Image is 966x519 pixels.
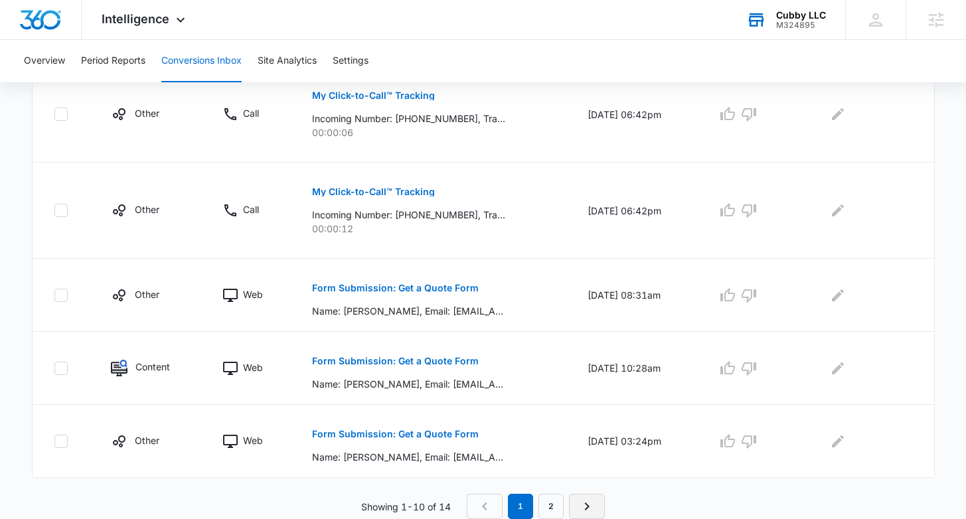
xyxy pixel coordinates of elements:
button: Conversions Inbox [161,40,242,82]
a: Page 2 [538,494,564,519]
p: Call [243,106,259,120]
p: Name: [PERSON_NAME], Email: [EMAIL_ADDRESS][DOMAIN_NAME], Phone: [PHONE_NUMBER], How can we help?... [312,377,505,391]
button: Overview [24,40,65,82]
div: account name [776,10,826,21]
p: 00:00:06 [312,125,556,139]
div: account id [776,21,826,30]
button: Form Submission: Get a Quote Form [312,272,479,304]
nav: Pagination [467,494,605,519]
p: Name: [PERSON_NAME], Email: [EMAIL_ADDRESS][DOMAIN_NAME], Phone: [PHONE_NUMBER], How can we help?... [312,304,505,318]
button: Settings [333,40,368,82]
button: Edit Comments [827,285,848,306]
button: Edit Comments [827,104,848,125]
p: Content [135,360,170,374]
p: Web [243,433,263,447]
p: Call [243,202,259,216]
button: Period Reports [81,40,145,82]
td: [DATE] 03:24pm [572,405,701,478]
p: 00:00:12 [312,222,556,236]
td: [DATE] 06:42pm [572,163,701,259]
p: Form Submission: Get a Quote Form [312,283,479,293]
button: Form Submission: Get a Quote Form [312,418,479,450]
button: Form Submission: Get a Quote Form [312,345,479,377]
p: Other [135,106,159,120]
p: Other [135,287,159,301]
p: Incoming Number: [PHONE_NUMBER], Tracking Number: [PHONE_NUMBER], Ring To: [PHONE_NUMBER], Caller... [312,111,505,125]
button: Edit Comments [827,431,848,452]
em: 1 [508,494,533,519]
button: My Click-to-Call™ Tracking [312,176,435,208]
button: My Click-to-Call™ Tracking [312,80,435,111]
button: Site Analytics [258,40,317,82]
p: Form Submission: Get a Quote Form [312,356,479,366]
td: [DATE] 10:28am [572,332,701,405]
button: Edit Comments [827,358,848,379]
a: Next Page [569,494,605,519]
p: Form Submission: Get a Quote Form [312,429,479,439]
span: Intelligence [102,12,169,26]
p: Other [135,202,159,216]
p: My Click-to-Call™ Tracking [312,91,435,100]
p: Web [243,360,263,374]
p: My Click-to-Call™ Tracking [312,187,435,196]
p: Other [135,433,159,447]
td: [DATE] 08:31am [572,259,701,332]
p: Name: [PERSON_NAME], Email: [EMAIL_ADDRESS][DOMAIN_NAME], Phone: [PHONE_NUMBER], How can we help?... [312,450,505,464]
button: Edit Comments [827,200,848,221]
td: [DATE] 06:42pm [572,66,701,163]
p: Web [243,287,263,301]
p: Incoming Number: [PHONE_NUMBER], Tracking Number: [PHONE_NUMBER], Ring To: [PHONE_NUMBER], Caller... [312,208,505,222]
p: Showing 1-10 of 14 [361,500,451,514]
